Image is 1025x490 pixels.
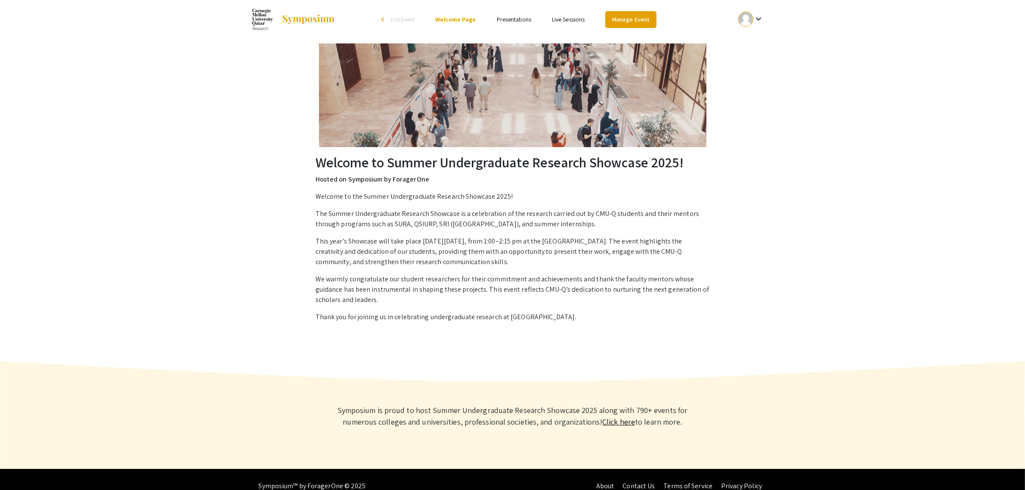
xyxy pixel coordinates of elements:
a: Summer Undergraduate Research Showcase 2025 [252,9,335,30]
p: Thank you for joining us in celebrating undergraduate research at [GEOGRAPHIC_DATA]. [316,312,710,322]
span: Exit Event [391,15,415,23]
img: Symposium by ForagerOne [282,14,335,25]
a: Welcome Page [435,15,476,23]
img: Summer Undergraduate Research Showcase 2025 [319,43,706,147]
p: Welcome to the Summer Undergraduate Research Showcase 2025! [316,191,710,202]
button: Expand account dropdown [729,9,773,29]
iframe: Chat [6,451,37,484]
p: Symposium is proud to host Summer Undergraduate Research Showcase 2025 along with 790+ events for... [328,404,698,428]
a: Live Sessions [552,15,585,23]
a: Learn more about Symposium [602,417,635,427]
h2: Welcome to Summer Undergraduate Research Showcase 2025! [316,154,710,170]
p: This year’s Showcase will take place [DATE][DATE], from 1:00–2:15 pm at the [GEOGRAPHIC_DATA]. Th... [316,236,710,267]
img: Summer Undergraduate Research Showcase 2025 [252,9,273,30]
mat-icon: Expand account dropdown [753,14,764,24]
p: The Summer Undergraduate Research Showcase is a celebration of the research carried out by CMU-Q ... [316,209,710,229]
p: We warmly congratulate our student researchers for their commitment and achievements and thank th... [316,274,710,305]
div: arrow_back_ios [381,17,387,22]
a: Manage Event [605,11,656,28]
a: Presentations [497,15,531,23]
p: Hosted on Symposium by ForagerOne [316,174,710,185]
